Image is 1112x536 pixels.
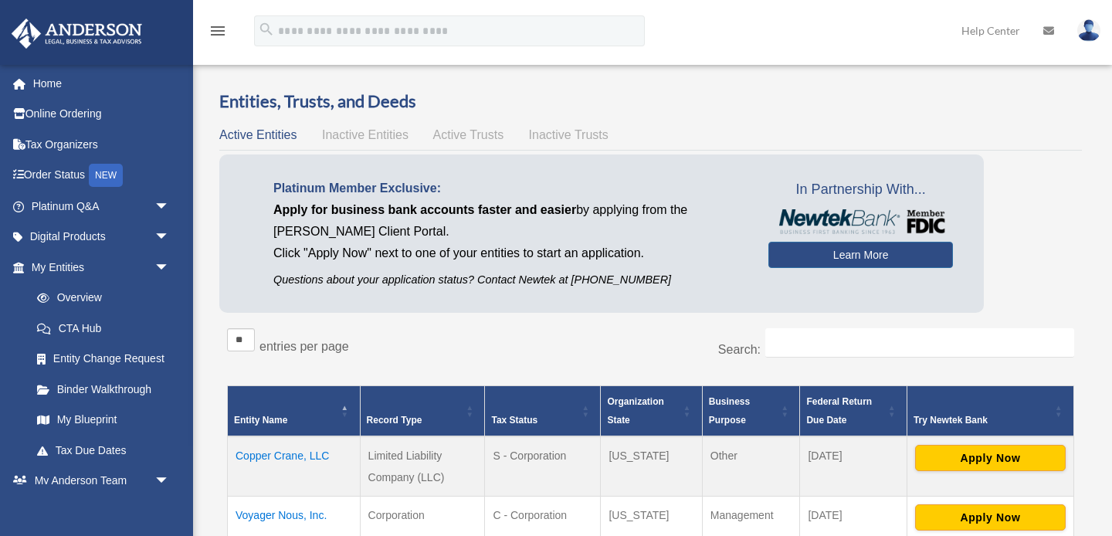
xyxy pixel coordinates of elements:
button: Apply Now [915,504,1066,531]
p: Questions about your application status? Contact Newtek at [PHONE_NUMBER] [273,270,745,290]
span: Tax Status [491,415,537,426]
img: NewtekBankLogoSM.png [776,209,945,234]
a: Tax Organizers [11,129,193,160]
span: Federal Return Due Date [806,396,872,426]
a: Online Ordering [11,99,193,130]
a: My Entitiesarrow_drop_down [11,252,185,283]
span: arrow_drop_down [154,466,185,497]
button: Apply Now [915,445,1066,471]
a: My Blueprint [22,405,185,436]
a: My Anderson Teamarrow_drop_down [11,466,193,497]
a: CTA Hub [22,313,185,344]
span: Active Trusts [433,128,504,141]
span: Organization State [607,396,663,426]
a: Entity Change Request [22,344,185,375]
span: Inactive Entities [322,128,409,141]
a: Tax Due Dates [22,435,185,466]
th: Federal Return Due Date: Activate to sort [800,385,907,436]
td: S - Corporation [485,436,601,497]
th: Tax Status: Activate to sort [485,385,601,436]
div: Try Newtek Bank [914,411,1050,429]
span: arrow_drop_down [154,191,185,222]
div: NEW [89,164,123,187]
h3: Entities, Trusts, and Deeds [219,90,1082,114]
th: Organization State: Activate to sort [601,385,702,436]
td: [US_STATE] [601,436,702,497]
a: menu [208,27,227,40]
img: User Pic [1077,19,1100,42]
a: Learn More [768,242,953,268]
span: Record Type [367,415,422,426]
a: Platinum Q&Aarrow_drop_down [11,191,193,222]
a: Overview [22,283,178,314]
span: Inactive Trusts [529,128,609,141]
span: Apply for business bank accounts faster and easier [273,203,576,216]
a: Home [11,68,193,99]
td: Copper Crane, LLC [228,436,361,497]
td: Other [702,436,800,497]
a: Digital Productsarrow_drop_down [11,222,193,253]
a: Binder Walkthrough [22,374,185,405]
span: Business Purpose [709,396,750,426]
p: Platinum Member Exclusive: [273,178,745,199]
span: arrow_drop_down [154,222,185,253]
th: Try Newtek Bank : Activate to sort [907,385,1073,436]
label: Search: [718,343,761,356]
img: Anderson Advisors Platinum Portal [7,19,147,49]
td: [DATE] [800,436,907,497]
span: arrow_drop_down [154,252,185,283]
th: Business Purpose: Activate to sort [702,385,800,436]
td: Limited Liability Company (LLC) [360,436,485,497]
th: Record Type: Activate to sort [360,385,485,436]
i: search [258,21,275,38]
th: Entity Name: Activate to invert sorting [228,385,361,436]
i: menu [208,22,227,40]
span: Active Entities [219,128,297,141]
p: by applying from the [PERSON_NAME] Client Portal. [273,199,745,243]
span: In Partnership With... [768,178,953,202]
p: Click "Apply Now" next to one of your entities to start an application. [273,243,745,264]
label: entries per page [259,340,349,353]
span: Entity Name [234,415,287,426]
a: Order StatusNEW [11,160,193,192]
